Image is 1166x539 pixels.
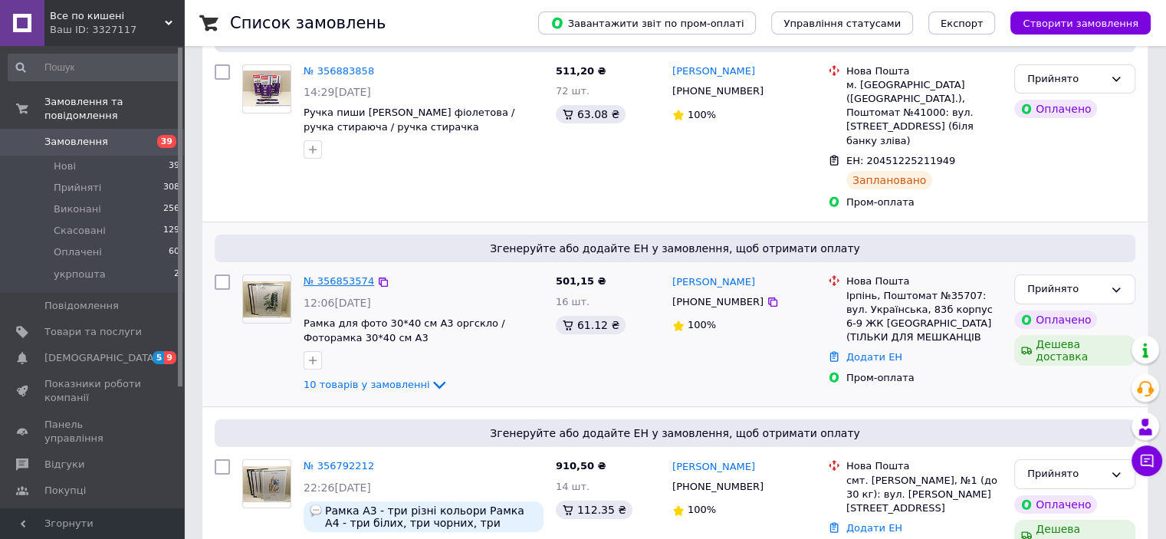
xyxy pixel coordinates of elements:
[846,274,1002,288] div: Нова Пошта
[243,71,291,107] img: Фото товару
[221,241,1129,256] span: Згенеруйте або додайте ЕН у замовлення, щоб отримати оплату
[304,379,430,390] span: 10 товарів у замовленні
[556,65,606,77] span: 511,20 ₴
[783,18,901,29] span: Управління статусами
[243,466,291,502] img: Фото товару
[556,296,590,307] span: 16 шт.
[928,12,996,35] button: Експорт
[669,477,767,497] div: [PHONE_NUMBER]
[688,504,716,515] span: 100%
[242,64,291,113] a: Фото товару
[54,268,106,281] span: укрпошта
[304,317,504,343] a: Рамка для фото 30*40 см А3 оргскло / Фоторамка 30*40 см А3
[54,159,76,173] span: Нові
[846,64,1002,78] div: Нова Пошта
[556,460,606,472] span: 910,50 ₴
[163,224,179,238] span: 129
[550,16,744,30] span: Завантажити звіт по пром-оплаті
[304,275,374,287] a: № 356853574
[846,155,955,166] span: ЕН: 20451225211949
[221,426,1129,441] span: Згенеруйте або додайте ЕН у замовлення, щоб отримати оплату
[1010,12,1151,35] button: Створити замовлення
[157,135,176,148] span: 39
[672,275,755,290] a: [PERSON_NAME]
[44,458,84,472] span: Відгуки
[243,281,291,317] img: Фото товару
[556,275,606,287] span: 501,15 ₴
[304,65,374,77] a: № 356883858
[1014,335,1135,366] div: Дешева доставка
[304,379,448,390] a: 10 товарів у замовленні
[44,135,108,149] span: Замовлення
[556,85,590,97] span: 72 шт.
[556,501,632,519] div: 112.35 ₴
[1014,100,1097,118] div: Оплачено
[325,504,537,529] span: Рамка А3 - три різні кольори Рамка А4 - три білих, три чорних, три коричневих Рамка 10х15 - одна ...
[846,459,1002,473] div: Нова Пошта
[669,81,767,101] div: [PHONE_NUMBER]
[242,274,291,324] a: Фото товару
[54,224,106,238] span: Скасовані
[1027,71,1104,87] div: Прийнято
[1132,445,1162,476] button: Чат з покупцем
[846,474,1002,516] div: смт. [PERSON_NAME], №1 (до 30 кг): вул. [PERSON_NAME][STREET_ADDRESS]
[941,18,984,29] span: Експорт
[556,316,626,334] div: 61.12 ₴
[846,289,1002,345] div: Ірпінь, Поштомат №35707: вул. Українська, 83б корпус 6-9 ЖК [GEOGRAPHIC_DATA] (ТІЛЬКИ ДЛЯ МЕШКАНЦІВ
[44,95,184,123] span: Замовлення та повідомлення
[672,460,755,475] a: [PERSON_NAME]
[846,522,902,534] a: Додати ЕН
[54,202,101,216] span: Виконані
[556,481,590,492] span: 14 шт.
[672,64,755,79] a: [PERSON_NAME]
[304,86,371,98] span: 14:29[DATE]
[1027,281,1104,297] div: Прийнято
[1027,466,1104,482] div: Прийнято
[242,459,291,508] a: Фото товару
[304,297,371,309] span: 12:06[DATE]
[304,107,514,133] a: Ручка пиши [PERSON_NAME] фіолетова / ручка стираюча / ручка стирачка
[54,181,101,195] span: Прийняті
[688,319,716,330] span: 100%
[771,12,913,35] button: Управління статусами
[310,504,322,517] img: :speech_balloon:
[163,202,179,216] span: 256
[50,23,184,37] div: Ваш ID: 3327117
[164,351,176,364] span: 9
[50,9,165,23] span: Все по кишені
[44,299,119,313] span: Повідомлення
[44,325,142,339] span: Товари та послуги
[44,418,142,445] span: Панель управління
[44,377,142,405] span: Показники роботи компанії
[153,351,165,364] span: 5
[846,351,902,363] a: Додати ЕН
[1014,495,1097,514] div: Оплачено
[169,245,179,259] span: 60
[230,14,386,32] h1: Список замовлень
[44,351,158,365] span: [DEMOGRAPHIC_DATA]
[995,17,1151,28] a: Створити замовлення
[54,245,102,259] span: Оплачені
[304,460,374,472] a: № 356792212
[846,171,933,189] div: Заплановано
[669,292,767,312] div: [PHONE_NUMBER]
[169,159,179,173] span: 39
[304,481,371,494] span: 22:26[DATE]
[688,109,716,120] span: 100%
[44,484,86,498] span: Покупці
[8,54,181,81] input: Пошук
[174,268,179,281] span: 2
[556,105,626,123] div: 63.08 ₴
[1023,18,1138,29] span: Створити замовлення
[1014,311,1097,329] div: Оплачено
[538,12,756,35] button: Завантажити звіт по пром-оплаті
[846,78,1002,148] div: м. [GEOGRAPHIC_DATA] ([GEOGRAPHIC_DATA].), Поштомат №41000: вул. [STREET_ADDRESS] (біля банку зліва)
[846,371,1002,385] div: Пром-оплата
[846,196,1002,209] div: Пром-оплата
[163,181,179,195] span: 308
